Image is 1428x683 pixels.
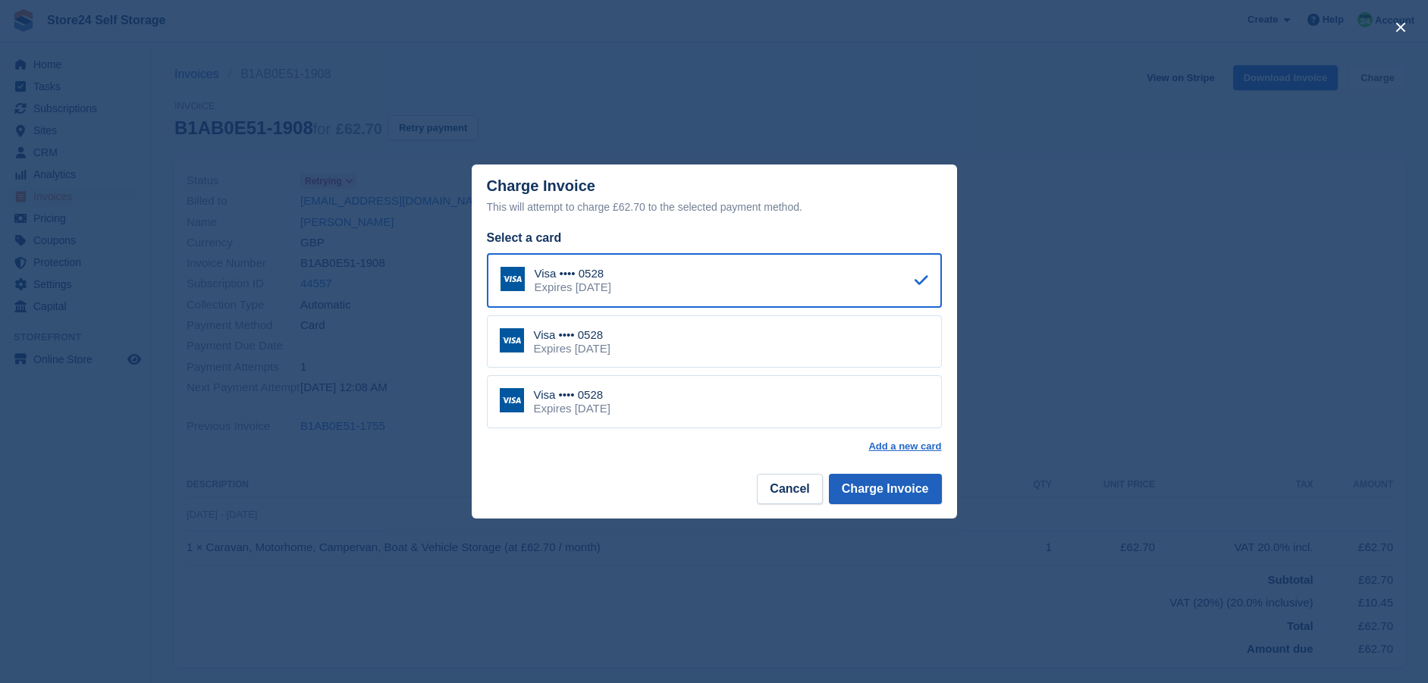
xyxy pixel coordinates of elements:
[487,229,942,247] div: Select a card
[535,267,611,280] div: Visa •••• 0528
[1389,15,1413,39] button: close
[500,388,524,412] img: Visa Logo
[501,267,525,291] img: Visa Logo
[534,402,610,415] div: Expires [DATE]
[487,177,942,216] div: Charge Invoice
[534,328,610,342] div: Visa •••• 0528
[868,440,941,453] a: Add a new card
[829,474,942,504] button: Charge Invoice
[757,474,822,504] button: Cancel
[487,198,942,216] div: This will attempt to charge £62.70 to the selected payment method.
[534,342,610,356] div: Expires [DATE]
[535,280,611,294] div: Expires [DATE]
[500,328,524,352] img: Visa Logo
[534,388,610,402] div: Visa •••• 0528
